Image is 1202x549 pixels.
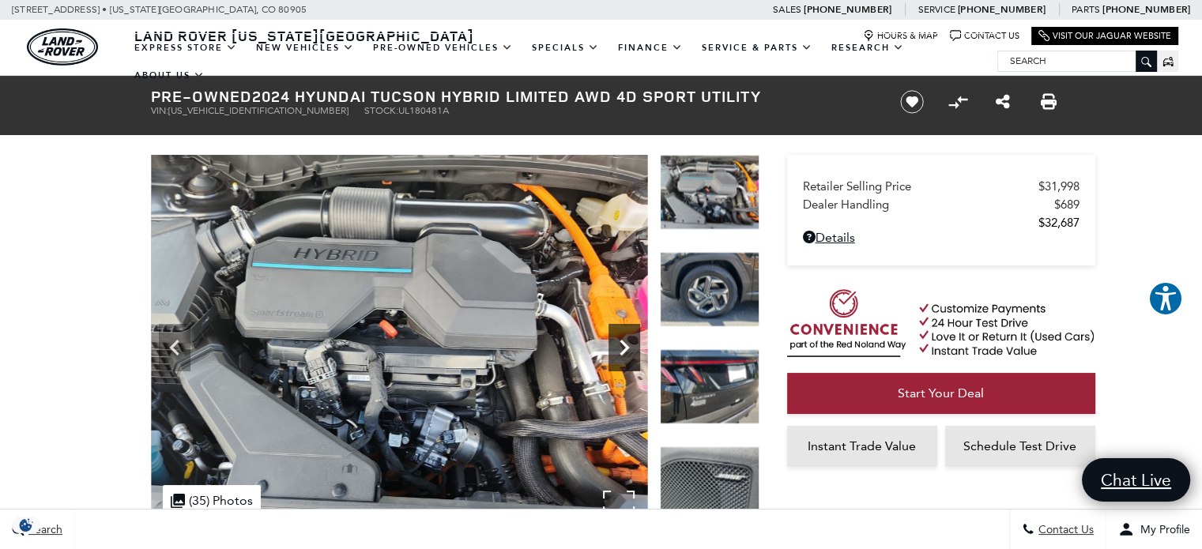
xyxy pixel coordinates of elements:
[660,252,759,327] img: Used 2024 Black Pearl Hyundai Limited image 32
[151,105,168,116] span: VIN:
[125,26,484,45] a: Land Rover [US_STATE][GEOGRAPHIC_DATA]
[963,438,1076,453] span: Schedule Test Drive
[804,3,891,16] a: [PHONE_NUMBER]
[151,88,874,105] h1: 2024 Hyundai Tucson Hybrid Limited AWD 4D Sport Utility
[863,30,938,42] a: Hours & Map
[787,373,1095,414] a: Start Your Deal
[803,179,1038,194] span: Retailer Selling Price
[808,438,916,453] span: Instant Trade Value
[660,446,759,521] img: Used 2024 Black Pearl Hyundai Limited image 34
[1148,281,1183,319] aside: Accessibility Help Desk
[609,34,692,62] a: Finance
[159,324,190,371] div: Previous
[1106,510,1202,549] button: Open user profile menu
[918,4,955,15] span: Service
[803,197,1080,212] a: Dealer Handling $689
[803,197,1054,212] span: Dealer Handling
[27,28,98,66] a: land-rover
[168,105,349,116] span: [US_VEHICLE_IDENTIFICATION_NUMBER]
[8,517,44,533] section: Click to Open Cookie Consent Modal
[803,230,1080,245] a: Details
[125,62,214,89] a: About Us
[822,34,914,62] a: Research
[660,349,759,424] img: Used 2024 Black Pearl Hyundai Limited image 33
[803,216,1080,230] a: $32,687
[950,30,1019,42] a: Contact Us
[247,34,364,62] a: New Vehicles
[692,34,822,62] a: Service & Parts
[1038,216,1080,230] span: $32,687
[945,426,1095,467] a: Schedule Test Drive
[1054,197,1080,212] span: $689
[8,517,44,533] img: Opt-Out Icon
[803,179,1080,194] a: Retailer Selling Price $31,998
[898,385,984,400] span: Start Your Deal
[773,4,801,15] span: Sales
[895,89,929,115] button: Save vehicle
[151,155,648,528] img: Used 2024 Black Pearl Hyundai Limited image 31
[398,105,449,116] span: UL180481A
[1134,523,1190,536] span: My Profile
[151,85,252,107] strong: Pre-Owned
[1038,30,1171,42] a: Visit Our Jaguar Website
[27,28,98,66] img: Land Rover
[364,105,398,116] span: Stock:
[1072,4,1100,15] span: Parts
[364,34,522,62] a: Pre-Owned Vehicles
[1102,3,1190,16] a: [PHONE_NUMBER]
[1034,523,1094,536] span: Contact Us
[787,426,937,467] a: Instant Trade Value
[998,51,1156,70] input: Search
[134,26,474,45] span: Land Rover [US_STATE][GEOGRAPHIC_DATA]
[125,34,997,89] nav: Main Navigation
[1082,458,1190,502] a: Chat Live
[660,155,759,230] img: Used 2024 Black Pearl Hyundai Limited image 31
[996,92,1010,111] a: Share this Pre-Owned 2024 Hyundai Tucson Hybrid Limited AWD 4D Sport Utility
[522,34,609,62] a: Specials
[1038,179,1080,194] span: $31,998
[125,34,247,62] a: EXPRESS STORE
[1148,281,1183,316] button: Explore your accessibility options
[958,3,1046,16] a: [PHONE_NUMBER]
[609,324,640,371] div: Next
[946,90,970,114] button: Compare Vehicle
[163,485,261,516] div: (35) Photos
[12,4,307,15] a: [STREET_ADDRESS] • [US_STATE][GEOGRAPHIC_DATA], CO 80905
[1041,92,1057,111] a: Print this Pre-Owned 2024 Hyundai Tucson Hybrid Limited AWD 4D Sport Utility
[1093,469,1179,491] span: Chat Live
